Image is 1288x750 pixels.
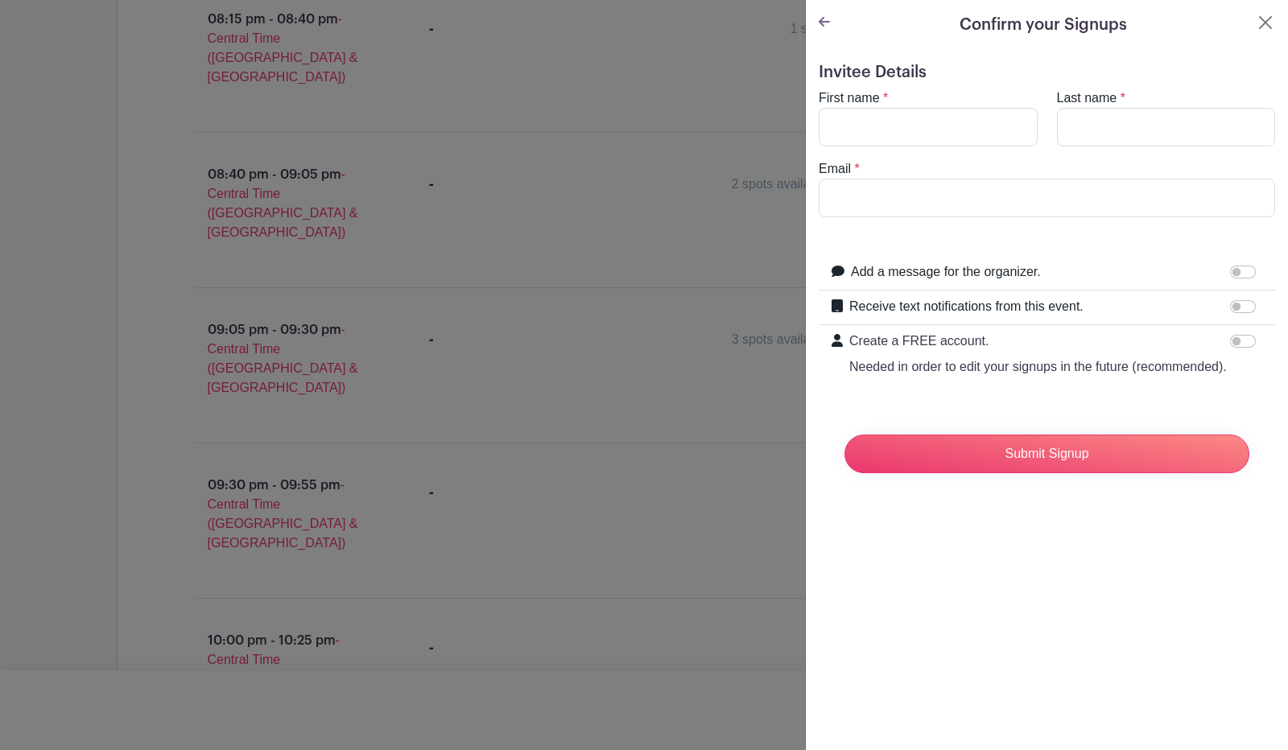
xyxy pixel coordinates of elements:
label: Receive text notifications from this event. [849,297,1084,316]
label: First name [819,89,880,108]
button: Close [1256,13,1275,32]
h5: Invitee Details [819,63,1275,82]
input: Submit Signup [844,435,1249,473]
p: Needed in order to edit your signups in the future (recommended). [849,357,1227,377]
label: Last name [1057,89,1117,108]
label: Email [819,159,851,179]
h5: Confirm your Signups [960,13,1127,37]
label: Add a message for the organizer. [851,262,1041,282]
p: Create a FREE account. [849,332,1227,351]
